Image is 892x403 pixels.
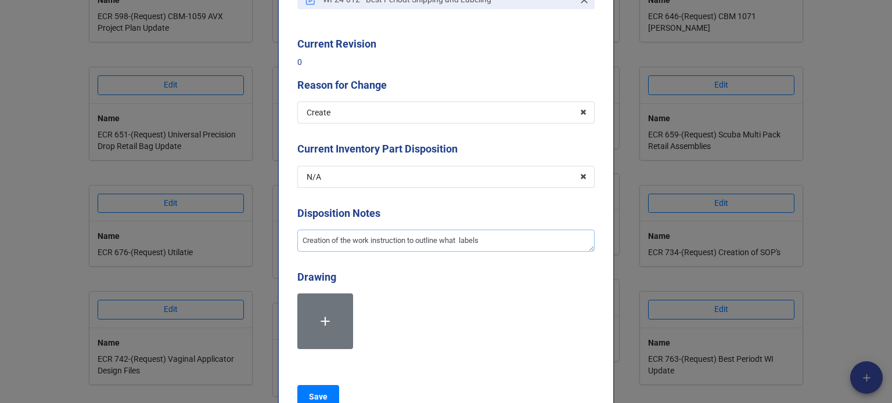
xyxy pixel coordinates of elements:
[309,391,328,403] b: Save
[297,269,336,285] label: Drawing
[297,230,595,252] textarea: Creation of the work instruction to outline what labels
[297,141,458,157] label: Current Inventory Part Disposition
[307,108,330,117] div: Create
[297,77,387,93] label: Reason for Change
[297,56,595,68] p: 0
[297,38,376,50] b: Current Revision
[307,173,321,181] div: N/A
[297,205,380,222] label: Disposition Notes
